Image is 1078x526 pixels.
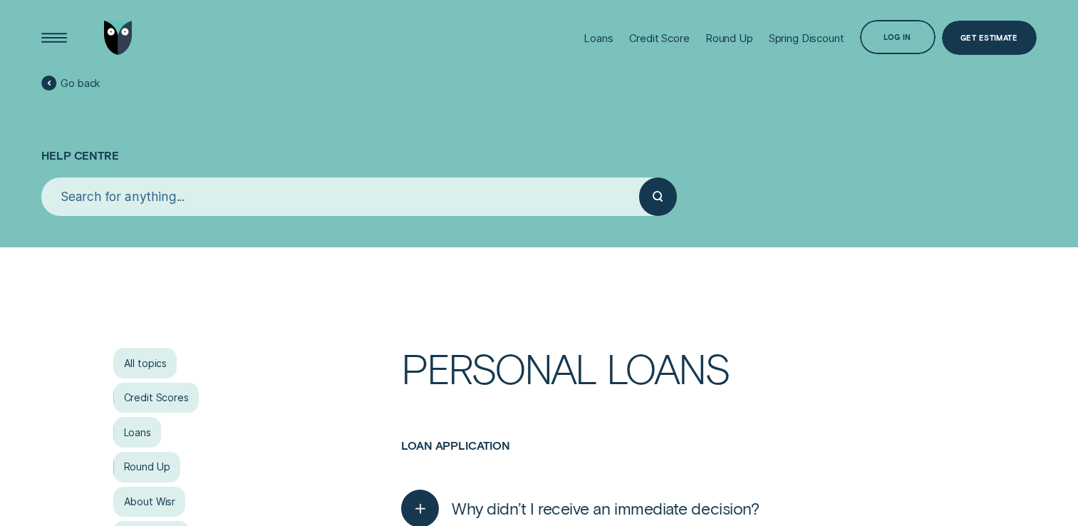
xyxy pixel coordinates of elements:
a: About Wisr [113,487,185,517]
button: Open Menu [37,21,71,55]
div: Spring Discount [769,31,844,45]
a: Loans [113,417,161,447]
button: Submit your search query. [639,177,677,215]
div: Round Up [705,31,753,45]
h1: Personal Loans [401,348,964,438]
span: Go back [61,77,100,90]
span: Why didn’t I receive an immediate decision? [452,498,759,519]
div: Credit Score [629,31,690,45]
a: All topics [113,348,177,378]
h1: Help Centre [41,92,1036,177]
a: Round Up [113,452,180,482]
button: Log in [860,20,936,54]
a: Go back [41,76,100,91]
a: Credit Scores [113,383,198,413]
h3: Loan application [401,439,964,480]
div: Loans [584,31,613,45]
input: Search for anything... [41,177,638,215]
a: Get Estimate [942,21,1037,55]
img: Wisr [104,21,133,55]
